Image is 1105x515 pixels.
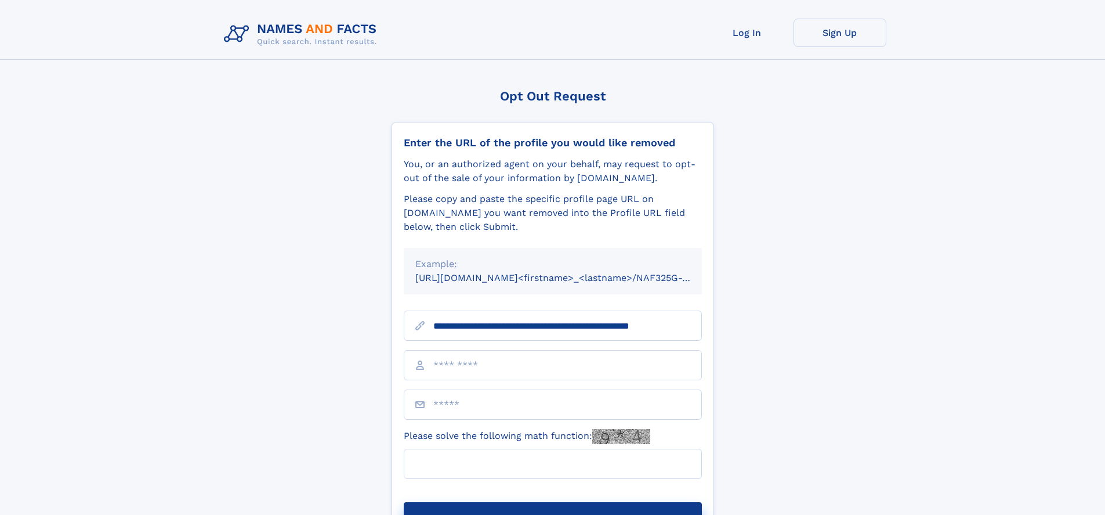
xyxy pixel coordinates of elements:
img: Logo Names and Facts [219,19,386,50]
div: You, or an authorized agent on your behalf, may request to opt-out of the sale of your informatio... [404,157,702,185]
a: Sign Up [794,19,886,47]
label: Please solve the following math function: [404,429,650,444]
a: Log In [701,19,794,47]
div: Please copy and paste the specific profile page URL on [DOMAIN_NAME] you want removed into the Pr... [404,192,702,234]
div: Enter the URL of the profile you would like removed [404,136,702,149]
div: Example: [415,257,690,271]
small: [URL][DOMAIN_NAME]<firstname>_<lastname>/NAF325G-xxxxxxxx [415,272,724,283]
div: Opt Out Request [392,89,714,103]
